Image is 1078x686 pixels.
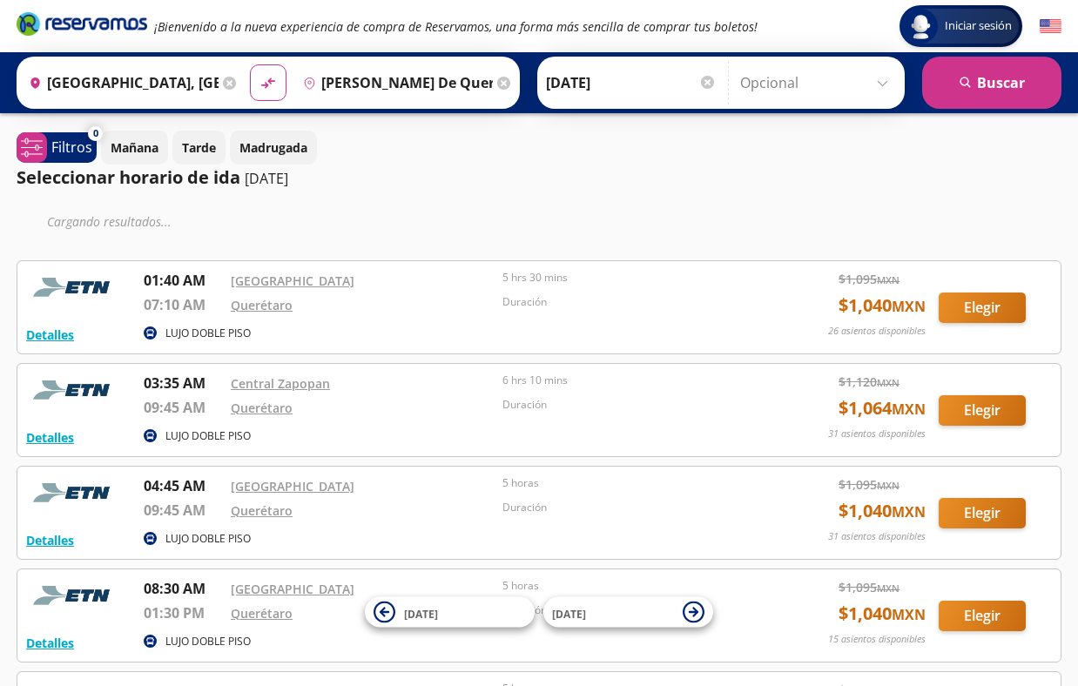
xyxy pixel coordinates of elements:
[892,502,926,521] small: MXN
[892,605,926,624] small: MXN
[172,131,226,165] button: Tarde
[231,478,354,494] a: [GEOGRAPHIC_DATA]
[17,132,97,163] button: 0Filtros
[502,270,765,286] p: 5 hrs 30 mins
[231,581,354,597] a: [GEOGRAPHIC_DATA]
[154,18,758,35] em: ¡Bienvenido a la nueva experiencia de compra de Reservamos, una forma más sencilla de comprar tus...
[165,531,251,547] p: LUJO DOBLE PISO
[144,373,222,393] p: 03:35 AM
[239,138,307,157] p: Madrugada
[543,597,713,628] button: [DATE]
[939,498,1026,528] button: Elegir
[877,273,899,286] small: MXN
[839,601,926,627] span: $ 1,040
[26,531,74,549] button: Detalles
[231,375,330,392] a: Central Zapopan
[245,168,288,189] p: [DATE]
[939,293,1026,323] button: Elegir
[922,57,1061,109] button: Buscar
[1040,16,1061,37] button: English
[26,428,74,447] button: Detalles
[47,213,172,230] em: Cargando resultados ...
[892,400,926,419] small: MXN
[839,498,926,524] span: $ 1,040
[111,138,158,157] p: Mañana
[231,272,354,289] a: [GEOGRAPHIC_DATA]
[26,634,74,652] button: Detalles
[828,427,926,441] p: 31 asientos disponibles
[939,395,1026,426] button: Elegir
[26,373,122,407] img: RESERVAMOS
[502,294,765,310] p: Duración
[839,475,899,494] span: $ 1,095
[165,428,251,444] p: LUJO DOBLE PISO
[839,578,899,596] span: $ 1,095
[502,578,765,594] p: 5 horas
[17,165,240,191] p: Seleccionar horario de ida
[144,500,222,521] p: 09:45 AM
[144,475,222,496] p: 04:45 AM
[552,606,586,621] span: [DATE]
[502,373,765,388] p: 6 hrs 10 mins
[144,602,222,623] p: 01:30 PM
[740,61,896,104] input: Opcional
[182,138,216,157] p: Tarde
[877,582,899,595] small: MXN
[231,605,293,622] a: Querétaro
[892,297,926,316] small: MXN
[165,326,251,341] p: LUJO DOBLE PISO
[26,326,74,344] button: Detalles
[877,376,899,389] small: MXN
[22,61,219,104] input: Buscar Origen
[26,475,122,510] img: RESERVAMOS
[502,500,765,515] p: Duración
[231,297,293,313] a: Querétaro
[938,17,1019,35] span: Iniciar sesión
[26,578,122,613] img: RESERVAMOS
[231,400,293,416] a: Querétaro
[230,131,317,165] button: Madrugada
[839,293,926,319] span: $ 1,040
[546,61,717,104] input: Elegir Fecha
[839,395,926,421] span: $ 1,064
[502,475,765,491] p: 5 horas
[17,10,147,42] a: Brand Logo
[144,578,222,599] p: 08:30 AM
[165,634,251,649] p: LUJO DOBLE PISO
[51,137,92,158] p: Filtros
[17,10,147,37] i: Brand Logo
[144,397,222,418] p: 09:45 AM
[365,597,535,628] button: [DATE]
[502,397,765,413] p: Duración
[93,126,98,141] span: 0
[839,270,899,288] span: $ 1,095
[828,529,926,544] p: 31 asientos disponibles
[144,294,222,315] p: 07:10 AM
[939,601,1026,631] button: Elegir
[231,502,293,519] a: Querétaro
[296,61,493,104] input: Buscar Destino
[144,270,222,291] p: 01:40 AM
[26,270,122,305] img: RESERVAMOS
[877,479,899,492] small: MXN
[828,632,926,647] p: 15 asientos disponibles
[828,324,926,339] p: 26 asientos disponibles
[404,606,438,621] span: [DATE]
[839,373,899,391] span: $ 1,120
[101,131,168,165] button: Mañana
